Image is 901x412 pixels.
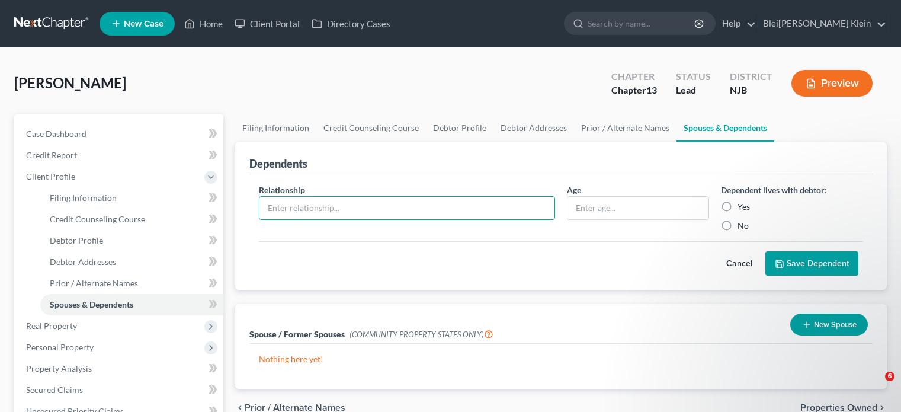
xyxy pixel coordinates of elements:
div: Status [676,70,711,84]
span: 13 [646,84,657,95]
a: Spouses & Dependents [40,294,223,315]
span: Secured Claims [26,385,83,395]
span: [PERSON_NAME] [14,74,126,91]
div: Lead [676,84,711,97]
span: Spouses & Dependents [50,299,133,309]
p: Nothing here yet! [259,353,863,365]
a: Property Analysis [17,358,223,379]
span: Personal Property [26,342,94,352]
button: Preview [791,70,873,97]
a: Debtor Profile [40,230,223,251]
span: Filing Information [50,193,117,203]
a: Home [178,13,229,34]
iframe: Intercom live chat [861,372,889,400]
input: Search by name... [588,12,696,34]
input: Enter age... [567,197,708,219]
input: Enter relationship... [259,197,554,219]
span: Client Profile [26,171,75,181]
span: 6 [885,372,894,381]
a: Prior / Alternate Names [574,114,676,142]
a: Client Portal [229,13,306,34]
span: Debtor Profile [50,235,103,245]
span: Spouse / Former Spouses [249,329,345,339]
a: Prior / Alternate Names [40,273,223,294]
a: Debtor Addresses [40,251,223,273]
a: Secured Claims [17,379,223,401]
a: Help [716,13,756,34]
span: Credit Report [26,150,77,160]
a: Case Dashboard [17,123,223,145]
div: Chapter [611,70,657,84]
span: Case Dashboard [26,129,86,139]
div: NJB [730,84,772,97]
div: Chapter [611,84,657,97]
span: Property Analysis [26,363,92,373]
a: Directory Cases [306,13,396,34]
div: Dependents [249,157,307,171]
span: Debtor Addresses [50,257,116,267]
a: Debtor Profile [426,114,493,142]
span: Relationship [259,185,305,195]
a: Filing Information [40,187,223,209]
a: Debtor Addresses [493,114,574,142]
a: Spouses & Dependents [676,114,774,142]
a: Credit Report [17,145,223,166]
span: (COMMUNITY PROPERTY STATES ONLY) [350,330,493,339]
label: Age [567,184,581,196]
a: Credit Counseling Course [316,114,426,142]
span: Prior / Alternate Names [50,278,138,288]
a: Filing Information [235,114,316,142]
a: Blei[PERSON_NAME] Klein [757,13,886,34]
span: Credit Counseling Course [50,214,145,224]
span: New Case [124,20,163,28]
div: District [730,70,772,84]
span: Real Property [26,321,77,331]
a: Credit Counseling Course [40,209,223,230]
